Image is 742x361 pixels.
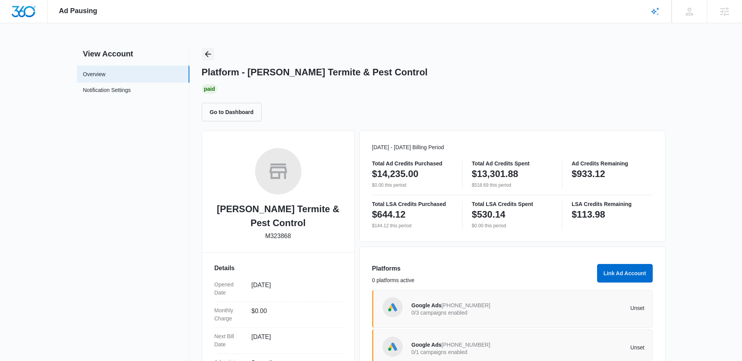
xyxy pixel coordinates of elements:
[372,168,419,180] p: $14,235.00
[472,168,518,180] p: $13,301.88
[528,305,645,311] p: Unset
[442,302,490,308] span: [PHONE_NUMBER]
[372,276,592,284] p: 0 platforms active
[372,182,453,189] p: $0.00 this period
[83,86,131,96] a: Notification Settings
[472,201,553,207] p: Total LSA Credits Spent
[572,201,652,207] p: LSA Credits Remaining
[214,276,342,302] div: Opened Date[DATE]
[214,302,342,328] div: Monthly Charge$0.00
[472,208,505,221] p: $530.14
[372,208,406,221] p: $644.12
[372,143,653,152] p: [DATE] - [DATE] Billing Period
[372,201,453,207] p: Total LSA Credits Purchased
[412,342,442,348] span: Google Ads
[252,307,336,323] dd: $0.00
[265,232,291,241] p: M323868
[412,349,528,355] p: 0/1 campaigns enabled
[59,7,97,15] span: Ad Pausing
[214,332,245,349] dt: Next Bill Date
[214,281,245,297] dt: Opened Date
[202,109,267,115] a: Go to Dashboard
[572,208,605,221] p: $113.98
[572,161,652,166] p: Ad Credits Remaining
[387,341,398,352] img: Google Ads
[472,222,553,229] p: $0.00 this period
[202,48,214,60] button: Back
[372,290,653,328] a: Google AdsGoogle Ads[PHONE_NUMBER]0/3 campaigns enabledUnset
[77,48,189,60] h2: View Account
[528,345,645,350] p: Unset
[252,281,336,297] dd: [DATE]
[372,264,592,273] h3: Platforms
[412,302,442,308] span: Google Ads
[387,301,398,313] img: Google Ads
[214,202,342,230] h2: [PERSON_NAME] Termite &​ Pest Control
[442,342,490,348] span: [PHONE_NUMBER]
[202,66,428,78] h1: Platform - [PERSON_NAME] Termite &​ Pest Control
[252,332,336,349] dd: [DATE]
[214,307,245,323] dt: Monthly Charge
[472,161,553,166] p: Total Ad Credits Spent
[372,161,453,166] p: Total Ad Credits Purchased
[202,103,262,121] button: Go to Dashboard
[83,70,106,78] a: Overview
[412,310,528,315] p: 0/3 campaigns enabled
[472,182,553,189] p: $518.69 this period
[214,264,342,273] h3: Details
[572,168,605,180] p: $933.12
[372,222,453,229] p: $144.12 this period
[202,84,218,94] div: Paid
[597,264,653,283] button: Link Ad Account
[214,328,342,354] div: Next Bill Date[DATE]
